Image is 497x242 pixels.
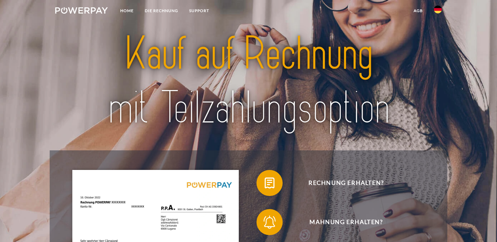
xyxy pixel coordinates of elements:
[257,170,426,196] button: Rechnung erhalten?
[408,5,428,17] a: agb
[266,170,426,196] span: Rechnung erhalten?
[115,5,139,17] a: Home
[184,5,215,17] a: SUPPORT
[55,7,108,14] img: logo-powerpay-white.svg
[261,175,278,191] img: qb_bill.svg
[257,209,426,235] button: Mahnung erhalten?
[74,24,422,137] img: title-powerpay_de.svg
[266,209,426,235] span: Mahnung erhalten?
[261,214,278,230] img: qb_bell.svg
[434,6,442,13] img: de
[139,5,184,17] a: DIE RECHNUNG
